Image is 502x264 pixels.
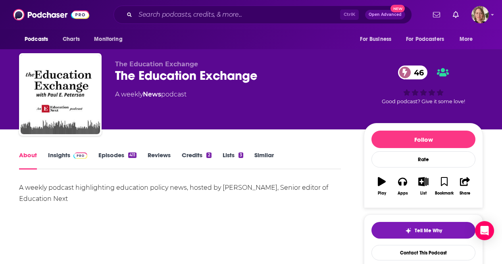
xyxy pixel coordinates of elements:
[254,151,274,170] a: Similar
[182,151,211,170] a: Credits2
[406,34,444,45] span: For Podcasters
[371,222,475,239] button: tell me why sparkleTell Me Why
[460,191,470,196] div: Share
[405,227,412,234] img: tell me why sparkle
[413,172,434,200] button: List
[25,34,48,45] span: Podcasts
[401,32,456,47] button: open menu
[450,8,462,21] a: Show notifications dropdown
[238,152,243,158] div: 3
[94,34,122,45] span: Monitoring
[392,172,413,200] button: Apps
[148,151,171,170] a: Reviews
[360,34,391,45] span: For Business
[398,66,428,79] a: 46
[371,131,475,148] button: Follow
[88,32,133,47] button: open menu
[471,6,489,23] span: Logged in as AriFortierPr
[58,32,85,47] a: Charts
[471,6,489,23] img: User Profile
[21,55,100,134] img: The Education Exchange
[390,5,405,12] span: New
[113,6,412,24] div: Search podcasts, credits, & more...
[455,172,475,200] button: Share
[19,182,341,204] div: A weekly podcast highlighting education policy news, hosted by [PERSON_NAME], Senior editor of Ed...
[354,32,401,47] button: open menu
[371,172,392,200] button: Play
[364,60,483,110] div: 46Good podcast? Give it some love!
[48,151,87,170] a: InsightsPodchaser Pro
[19,151,37,170] a: About
[434,172,454,200] button: Bookmark
[63,34,80,45] span: Charts
[128,152,137,158] div: 411
[135,8,340,21] input: Search podcasts, credits, & more...
[371,245,475,260] a: Contact This Podcast
[340,10,359,20] span: Ctrl K
[430,8,443,21] a: Show notifications dropdown
[73,152,87,159] img: Podchaser Pro
[365,10,405,19] button: Open AdvancedNew
[471,6,489,23] button: Show profile menu
[382,98,465,104] span: Good podcast? Give it some love!
[371,151,475,168] div: Rate
[223,151,243,170] a: Lists3
[19,32,58,47] button: open menu
[406,66,428,79] span: 46
[143,91,161,98] a: News
[369,13,402,17] span: Open Advanced
[398,191,408,196] div: Apps
[475,221,494,240] div: Open Intercom Messenger
[115,90,187,99] div: A weekly podcast
[378,191,386,196] div: Play
[115,60,198,68] span: The Education Exchange
[13,7,89,22] img: Podchaser - Follow, Share and Rate Podcasts
[435,191,454,196] div: Bookmark
[98,151,137,170] a: Episodes411
[460,34,473,45] span: More
[420,191,427,196] div: List
[454,32,483,47] button: open menu
[206,152,211,158] div: 2
[415,227,442,234] span: Tell Me Why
